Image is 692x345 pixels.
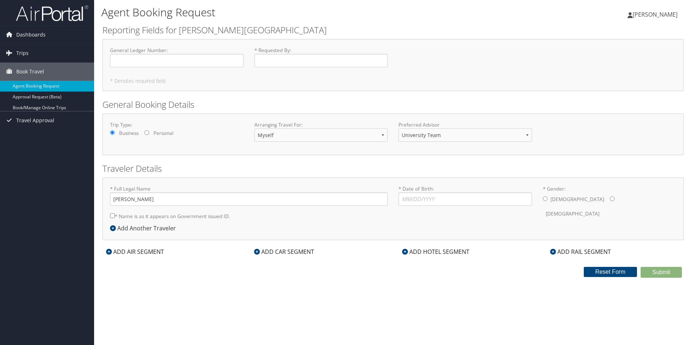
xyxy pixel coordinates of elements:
h5: * Denotes required field [110,78,676,84]
h2: Reporting Fields for [PERSON_NAME][GEOGRAPHIC_DATA] [102,24,684,36]
label: General Ledger Number : [110,47,244,67]
h2: General Booking Details [102,98,684,111]
input: * Full Legal Name [110,192,388,206]
span: Trips [16,44,29,62]
input: * Date of Birth: [398,192,532,206]
button: Reset Form [584,267,637,277]
input: * Gender:[DEMOGRAPHIC_DATA][DEMOGRAPHIC_DATA] [610,196,615,201]
label: * Requested By : [254,47,388,67]
label: * Gender: [543,185,676,221]
input: * Gender:[DEMOGRAPHIC_DATA][DEMOGRAPHIC_DATA] [543,196,548,201]
label: Personal [153,129,173,137]
input: * Name is as it appears on Government issued ID. [110,213,115,218]
span: [PERSON_NAME] [633,10,678,18]
label: Arranging Travel For: [254,121,388,128]
h1: Agent Booking Request [101,5,490,20]
button: Submit [641,267,682,278]
div: ADD RAIL SEGMENT [547,247,615,256]
img: airportal-logo.png [16,5,88,22]
label: * Full Legal Name [110,185,388,206]
div: ADD AIR SEGMENT [102,247,168,256]
label: * Name is as it appears on Government issued ID. [110,209,230,223]
label: [DEMOGRAPHIC_DATA] [546,207,599,221]
input: General Ledger Number: [110,54,244,67]
span: Dashboards [16,26,46,44]
label: Preferred Advisor [398,121,532,128]
label: [DEMOGRAPHIC_DATA] [550,192,604,206]
label: * Date of Birth: [398,185,532,206]
input: * Requested By: [254,54,388,67]
span: Travel Approval [16,111,54,129]
label: Business [119,129,139,137]
label: Trip Type: [110,121,244,128]
div: Add Another Traveler [110,224,180,233]
div: ADD HOTEL SEGMENT [398,247,473,256]
a: [PERSON_NAME] [628,4,685,25]
span: Book Travel [16,63,44,81]
h2: Traveler Details [102,162,684,175]
div: ADD CAR SEGMENT [250,247,318,256]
